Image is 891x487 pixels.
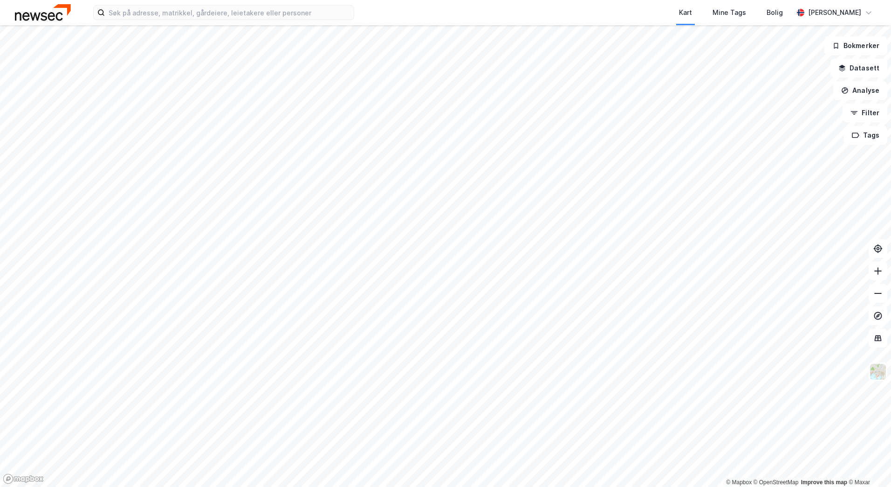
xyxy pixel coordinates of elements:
[713,7,746,18] div: Mine Tags
[869,363,887,381] img: Z
[833,81,887,100] button: Analyse
[843,104,887,122] button: Filter
[105,6,354,20] input: Søk på adresse, matrikkel, gårdeiere, leietakere eller personer
[808,7,861,18] div: [PERSON_NAME]
[844,442,891,487] div: Kontrollprogram for chat
[15,4,71,21] img: newsec-logo.f6e21ccffca1b3a03d2d.png
[679,7,692,18] div: Kart
[3,473,44,484] a: Mapbox homepage
[824,36,887,55] button: Bokmerker
[754,479,799,486] a: OpenStreetMap
[830,59,887,77] button: Datasett
[726,479,752,486] a: Mapbox
[801,479,847,486] a: Improve this map
[844,442,891,487] iframe: Chat Widget
[767,7,783,18] div: Bolig
[844,126,887,145] button: Tags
